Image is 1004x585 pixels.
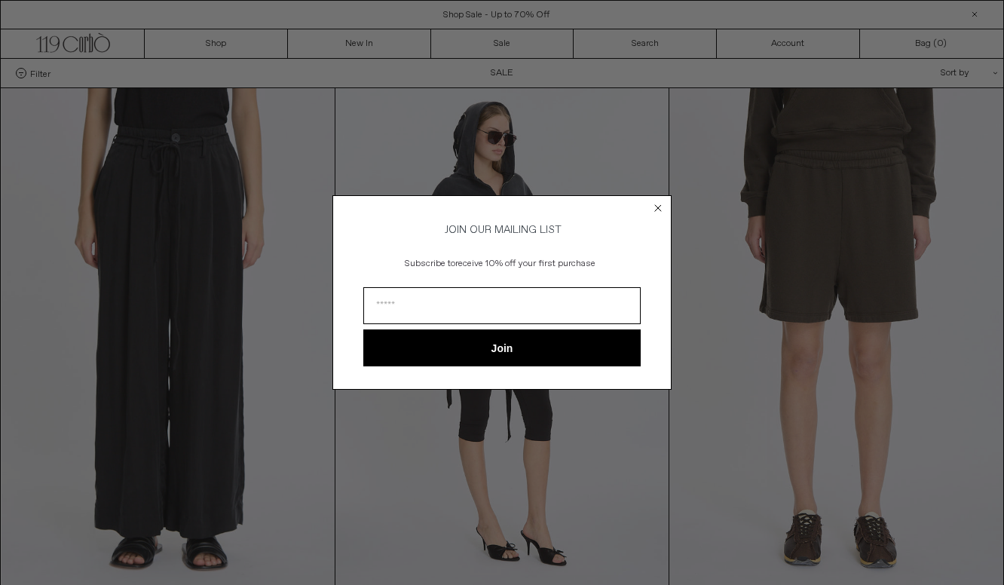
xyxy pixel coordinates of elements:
span: receive 10% off your first purchase [455,258,595,270]
input: Email [363,287,641,324]
button: Close dialog [650,201,666,216]
button: Join [363,329,641,366]
span: Subscribe to [405,258,455,270]
span: JOIN OUR MAILING LIST [442,223,562,237]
